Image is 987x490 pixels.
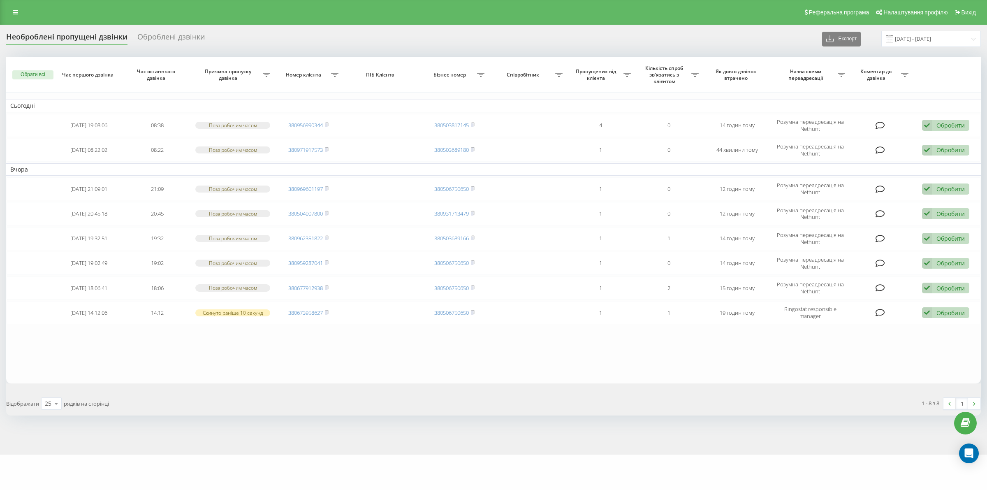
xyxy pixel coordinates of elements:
td: 1 [567,202,635,225]
td: 1 [635,227,703,250]
div: Поза робочим часом [195,235,270,242]
td: 21:09 [123,177,191,200]
a: 1 [956,398,968,409]
span: Час першого дзвінка [62,72,116,78]
td: 0 [635,139,703,162]
div: Поза робочим часом [195,146,270,153]
td: Розумна переадресація на Nethunt [771,114,849,137]
span: Бізнес номер [424,72,477,78]
div: Open Intercom Messenger [959,444,979,463]
td: 15 годин тому [703,276,771,300]
div: Поза робочим часом [195,122,270,129]
div: 25 [45,399,51,408]
td: 08:22 [123,139,191,162]
div: Обробити [936,146,965,154]
td: 14:12 [123,301,191,324]
div: Необроблені пропущені дзвінки [6,33,127,45]
td: [DATE] 18:06:41 [55,276,123,300]
a: 380504007800 [288,210,323,217]
a: 380962351822 [288,235,323,242]
td: 18:06 [123,276,191,300]
a: 380956990344 [288,121,323,129]
div: Обробити [936,235,965,242]
span: Як довго дзвінок втрачено [710,68,764,81]
a: 380959287041 [288,259,323,267]
div: Обробити [936,185,965,193]
td: 4 [567,114,635,137]
button: Обрати всі [12,70,53,79]
td: 0 [635,177,703,200]
a: 380506750650 [434,185,469,193]
span: Відображати [6,400,39,407]
td: 1 [567,276,635,300]
td: 12 годин тому [703,177,771,200]
a: 380503689180 [434,146,469,153]
td: 14 годин тому [703,114,771,137]
td: 19 годин тому [703,301,771,324]
a: 380971917573 [288,146,323,153]
a: 380673958627 [288,309,323,316]
td: 20:45 [123,202,191,225]
div: Скинуто раніше 10 секунд [195,309,270,316]
td: 1 [567,252,635,275]
td: 44 хвилини тому [703,139,771,162]
span: Пропущених від клієнта [571,68,623,81]
span: Назва схеми переадресації [775,68,838,81]
span: Кількість спроб зв'язатись з клієнтом [639,65,692,84]
td: 1 [567,139,635,162]
td: 1 [635,301,703,324]
div: Поза робочим часом [195,210,270,217]
span: Номер клієнта [278,72,331,78]
td: 14 годин тому [703,227,771,250]
td: 08:38 [123,114,191,137]
td: [DATE] 19:08:06 [55,114,123,137]
td: 12 годин тому [703,202,771,225]
td: [DATE] 19:02:49 [55,252,123,275]
div: Оброблені дзвінки [137,33,205,45]
td: 19:32 [123,227,191,250]
div: Обробити [936,309,965,317]
span: Налаштування профілю [883,9,948,16]
a: 380969601197 [288,185,323,193]
td: Розумна переадресація на Nethunt [771,177,849,200]
td: Розумна переадресація на Nethunt [771,202,849,225]
span: Коментар до дзвінка [853,68,901,81]
td: Розумна переадресація на Nethunt [771,227,849,250]
a: 380506750650 [434,284,469,292]
div: Обробити [936,121,965,129]
div: Поза робочим часом [195,186,270,193]
td: 1 [567,301,635,324]
td: 0 [635,202,703,225]
td: [DATE] 21:09:01 [55,177,123,200]
div: 1 - 8 з 8 [922,399,939,407]
a: 380503689166 [434,235,469,242]
td: Сьогодні [6,100,981,112]
span: Співробітник [493,72,555,78]
span: Час останнього дзвінка [130,68,184,81]
div: Поза робочим часом [195,284,270,291]
td: 2 [635,276,703,300]
td: [DATE] 19:32:51 [55,227,123,250]
div: Обробити [936,210,965,218]
a: 380931713479 [434,210,469,217]
span: Вихід [962,9,976,16]
a: 380506750650 [434,309,469,316]
span: рядків на сторінці [64,400,109,407]
span: Причина пропуску дзвінка [195,68,262,81]
button: Експорт [822,32,861,46]
td: 0 [635,114,703,137]
td: 1 [567,227,635,250]
td: Розумна переадресація на Nethunt [771,139,849,162]
td: [DATE] 20:45:18 [55,202,123,225]
td: Розумна переадресація на Nethunt [771,276,849,300]
td: 0 [635,252,703,275]
td: Вчора [6,163,981,176]
td: Розумна переадресація на Nethunt [771,252,849,275]
td: 19:02 [123,252,191,275]
a: 380677912938 [288,284,323,292]
div: Поза робочим часом [195,260,270,267]
div: Обробити [936,259,965,267]
td: 1 [567,177,635,200]
div: Обробити [936,284,965,292]
a: 380503817145 [434,121,469,129]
